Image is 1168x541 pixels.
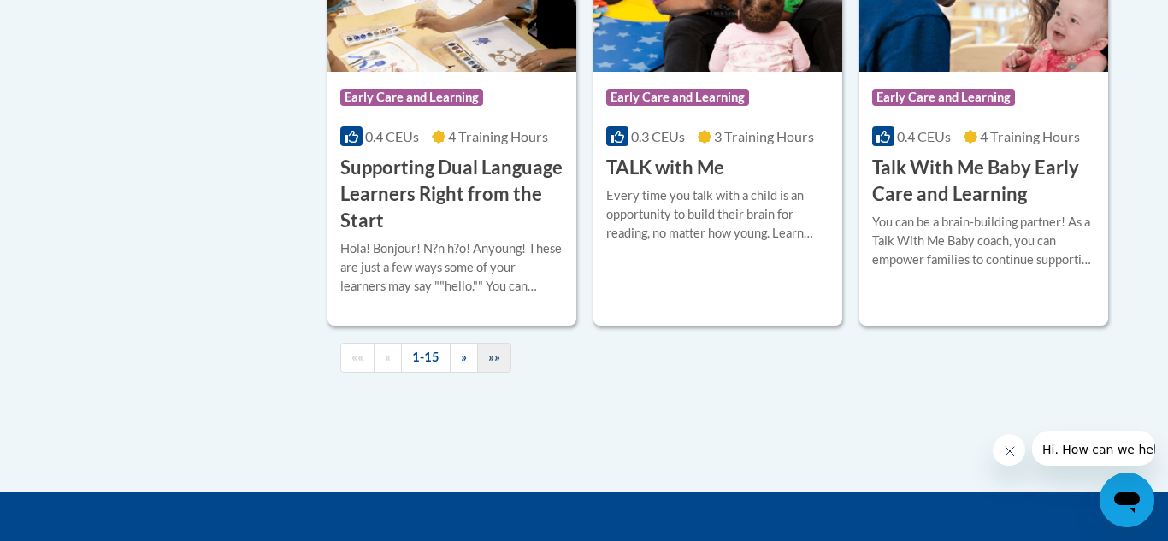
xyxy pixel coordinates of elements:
a: 1-15 [401,343,451,373]
span: Early Care and Learning [872,89,1015,106]
span: » [461,350,467,364]
div: Every time you talk with a child is an opportunity to build their brain for reading, no matter ho... [606,186,829,243]
span: 4 Training Hours [980,128,1080,144]
h3: Supporting Dual Language Learners Right from the Start [340,155,563,233]
span: « [385,350,391,364]
iframe: Button to launch messaging window [1100,473,1154,527]
h3: Talk With Me Baby Early Care and Learning [872,155,1095,208]
span: 0.4 CEUs [897,128,951,144]
iframe: Close message [993,434,1025,467]
a: Next [450,343,478,373]
span: 4 Training Hours [448,128,548,144]
div: You can be a brain-building partner! As a Talk With Me Baby coach, you can empower families to co... [872,213,1095,269]
h3: TALK with Me [606,155,724,181]
span: Early Care and Learning [340,89,483,106]
a: End [477,343,511,373]
span: 3 Training Hours [714,128,814,144]
span: »» [488,350,500,364]
span: Hi. How can we help? [10,12,139,26]
div: Hola! Bonjour! N?n h?o! Anyoung! These are just a few ways some of your learners may say ""hello.... [340,239,563,296]
span: Early Care and Learning [606,89,749,106]
span: 0.3 CEUs [631,128,685,144]
a: Previous [374,343,402,373]
span: «« [351,350,363,364]
span: 0.4 CEUs [365,128,419,144]
iframe: Message from company [1032,431,1155,466]
a: Begining [340,343,375,373]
